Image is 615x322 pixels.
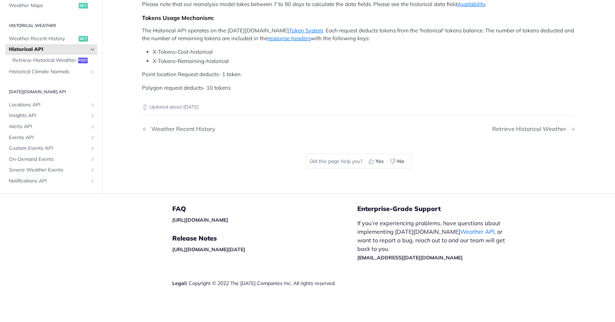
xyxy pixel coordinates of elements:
button: Show subpages for Locations API [90,102,95,108]
a: Alerts APIShow subpages for Alerts API [5,121,97,132]
p: The Historical API operates on the [DATE][DOMAIN_NAME] . Each request deducts tokens from the 'hi... [142,27,575,43]
button: Yes [366,156,388,167]
button: Show subpages for Alerts API [90,124,95,130]
span: On-Demand Events [9,156,88,163]
span: Locations API [9,101,88,109]
h5: FAQ [172,205,357,213]
a: Availability [457,1,485,7]
button: Show subpages for Severe Weather Events [90,168,95,173]
a: response headers [268,35,311,42]
a: Weather Recent Historyget [5,33,97,44]
span: get [79,3,88,9]
a: [URL][DOMAIN_NAME] [172,217,228,223]
a: Insights APIShow subpages for Insights API [5,111,97,121]
h2: [DATE][DOMAIN_NAME] API [5,89,97,95]
button: Show subpages for Historical Climate Normals [90,69,95,75]
div: | Copyright © 2022 The [DATE] Companies Inc. All rights reserved [172,280,357,287]
nav: Pagination Controls [142,118,575,139]
p: Polygon request deducts- 10 tokens [142,84,575,92]
h5: Enterprise-Grade Support [357,205,524,213]
a: Events APIShow subpages for Events API [5,132,97,143]
a: Historical Climate NormalsShow subpages for Historical Climate Normals [5,67,97,77]
h2: Historical Weather [5,22,97,29]
a: Token System [289,27,323,34]
h5: Release Notes [172,234,357,243]
a: Legal [172,280,186,286]
span: Alerts API [9,123,88,130]
a: Notifications APIShow subpages for Notifications API [5,176,97,186]
div: Weather Recent History [148,126,215,132]
a: Custom Events APIShow subpages for Custom Events API [5,143,97,154]
span: Custom Events API [9,145,88,152]
a: Next Page: Retrieve Historical Weather [492,126,575,132]
div: Tokens Usage Mechanism: [142,14,575,21]
span: Weather Recent History [9,35,77,42]
span: Retrieve Historical Weather [12,57,76,64]
a: Historical APIHide subpages for Historical API [5,44,97,55]
span: Events API [9,134,88,141]
a: Weather Mapsget [5,0,97,11]
span: No [397,158,404,165]
span: Insights API [9,112,88,120]
li: X-Tokens-Cost-historical [153,48,575,56]
a: Previous Page: Weather Recent History [142,126,328,132]
button: Show subpages for Events API [90,135,95,141]
button: Show subpages for Insights API [90,113,95,119]
button: Show subpages for On-Demand Events [90,157,95,162]
div: Did this page help you? [306,154,412,169]
span: get [79,36,88,42]
a: On-Demand EventsShow subpages for On-Demand Events [5,154,97,165]
span: Yes [375,158,384,165]
span: Severe Weather Events [9,167,88,174]
div: Retrieve Historical Weather [492,126,570,132]
a: Locations APIShow subpages for Locations API [5,100,97,110]
button: Hide subpages for Historical API [90,47,95,52]
a: [EMAIL_ADDRESS][DATE][DOMAIN_NAME] [357,254,463,261]
span: post [78,58,88,63]
p: Point location Request deducts- 1 token. [142,70,575,79]
span: Historical Climate Normals [9,68,88,75]
span: Notifications API [9,178,88,185]
p: If you’re experiencing problems, have questions about implementing [DATE][DOMAIN_NAME] , or want ... [357,219,512,262]
span: Historical API [9,46,88,53]
a: Weather API [460,228,494,235]
button: Show subpages for Notifications API [90,178,95,184]
p: Updated about [DATE] [142,104,575,111]
a: [URL][DOMAIN_NAME][DATE] [172,246,245,253]
button: Show subpages for Custom Events API [90,146,95,151]
span: Weather Maps [9,2,77,9]
li: X-Tokens-Remaining-historical [153,57,575,65]
a: Severe Weather EventsShow subpages for Severe Weather Events [5,165,97,176]
a: Retrieve Historical Weatherpost [9,55,97,66]
button: No [388,156,408,167]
